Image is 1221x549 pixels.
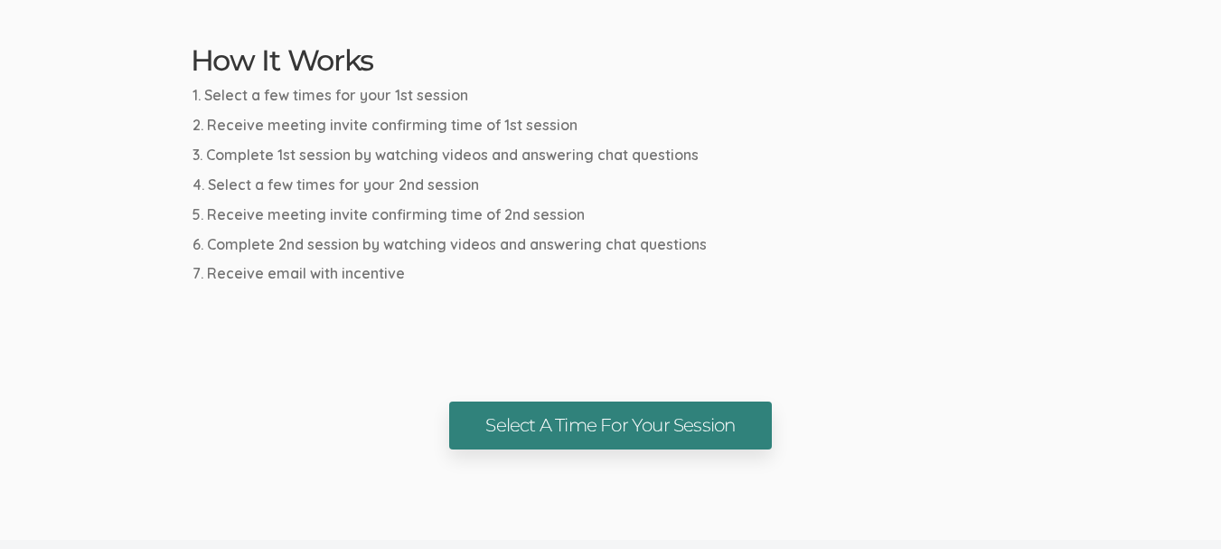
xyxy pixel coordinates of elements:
li: Receive email with incentive [193,263,1031,284]
li: Receive meeting invite confirming time of 2nd session [193,204,1031,225]
li: Select a few times for your 2nd session [193,175,1031,195]
li: Select a few times for your 1st session [193,85,1031,106]
li: Complete 1st session by watching videos and answering chat questions [193,145,1031,166]
li: Receive meeting invite confirming time of 1st session [193,115,1031,136]
h2: How It Works [191,44,1031,76]
li: Complete 2nd session by watching videos and answering chat questions [193,234,1031,255]
a: Select A Time For Your Session [449,402,771,450]
iframe: Chat Widget [1131,462,1221,549]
